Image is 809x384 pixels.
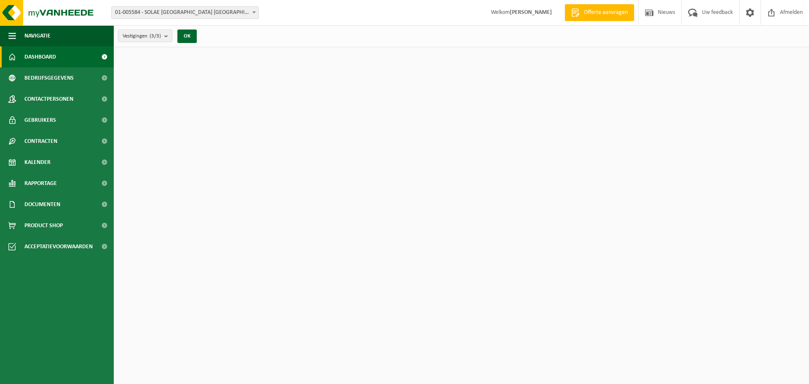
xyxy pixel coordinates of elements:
[111,6,259,19] span: 01-005584 - SOLAE BELGIUM NV - IEPER
[24,215,63,236] span: Product Shop
[177,30,197,43] button: OK
[24,110,56,131] span: Gebruikers
[24,152,51,173] span: Kalender
[150,33,161,39] count: (3/3)
[24,236,93,257] span: Acceptatievoorwaarden
[24,25,51,46] span: Navigatie
[24,173,57,194] span: Rapportage
[112,7,258,19] span: 01-005584 - SOLAE BELGIUM NV - IEPER
[123,30,161,43] span: Vestigingen
[24,67,74,89] span: Bedrijfsgegevens
[582,8,630,17] span: Offerte aanvragen
[565,4,634,21] a: Offerte aanvragen
[24,89,73,110] span: Contactpersonen
[24,46,56,67] span: Dashboard
[510,9,552,16] strong: [PERSON_NAME]
[24,131,57,152] span: Contracten
[24,194,60,215] span: Documenten
[118,30,172,42] button: Vestigingen(3/3)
